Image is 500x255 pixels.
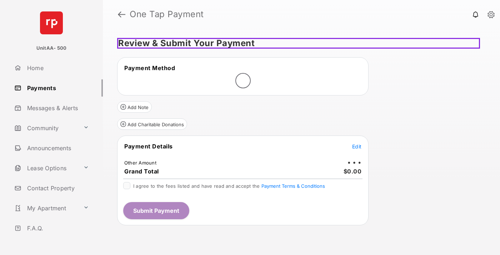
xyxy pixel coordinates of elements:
strong: One Tap Payment [130,10,204,19]
a: Contact Property [11,180,103,197]
a: Home [11,59,103,77]
button: Submit Payment [123,202,189,219]
button: Add Note [117,101,152,113]
a: My Apartment [11,200,80,217]
span: Payment Method [124,64,175,72]
span: I agree to the fees listed and have read and accept the [133,183,325,189]
td: Other Amount [124,160,157,166]
a: F.A.Q. [11,220,103,237]
a: Payments [11,79,103,97]
a: Community [11,119,80,137]
img: svg+xml;base64,PHN2ZyB4bWxucz0iaHR0cDovL3d3dy53My5vcmcvMjAwMC9zdmciIHdpZHRoPSI2NCIgaGVpZ2h0PSI2NC... [40,11,63,34]
span: Edit [352,143,361,149]
h5: Review & Submit Your Payment [117,38,480,49]
span: Grand Total [124,168,159,175]
a: Messages & Alerts [11,99,103,117]
button: Edit [352,143,361,150]
button: Add Charitable Donations [117,118,187,130]
button: I agree to the fees listed and have read and accept the [261,183,325,189]
span: Payment Details [124,143,173,150]
span: $0.00 [344,168,362,175]
a: Lease Options [11,160,80,177]
a: Announcements [11,139,103,157]
p: UnitAA- 500 [36,45,67,52]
